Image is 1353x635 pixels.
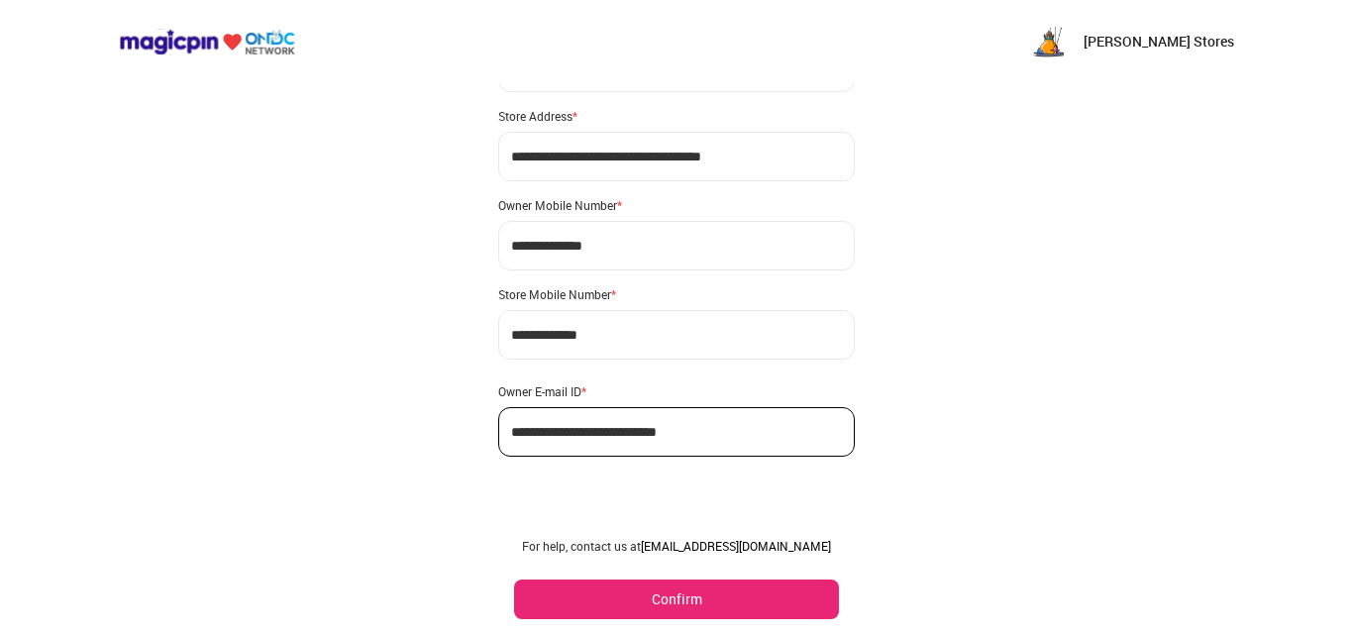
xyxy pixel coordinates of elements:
[514,538,839,554] div: For help, contact us at
[641,538,831,554] a: [EMAIL_ADDRESS][DOMAIN_NAME]
[119,29,295,55] img: ondc-logo-new-small.8a59708e.svg
[1028,22,1068,61] img: X40uq-eKr9VW5zYzCknGBvv3CaCxFIL0BjU_KzYEY_r1IbDE9yO92aNFV3Q_4sXS8pDWb6oVuv1J8LWH62rmc6kvD1k
[498,383,855,399] div: Owner E-mail ID
[498,286,855,302] div: Store Mobile Number
[1084,32,1234,52] p: [PERSON_NAME] Stores
[498,108,855,124] div: Store Address
[498,197,855,213] div: Owner Mobile Number
[514,580,839,619] button: Confirm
